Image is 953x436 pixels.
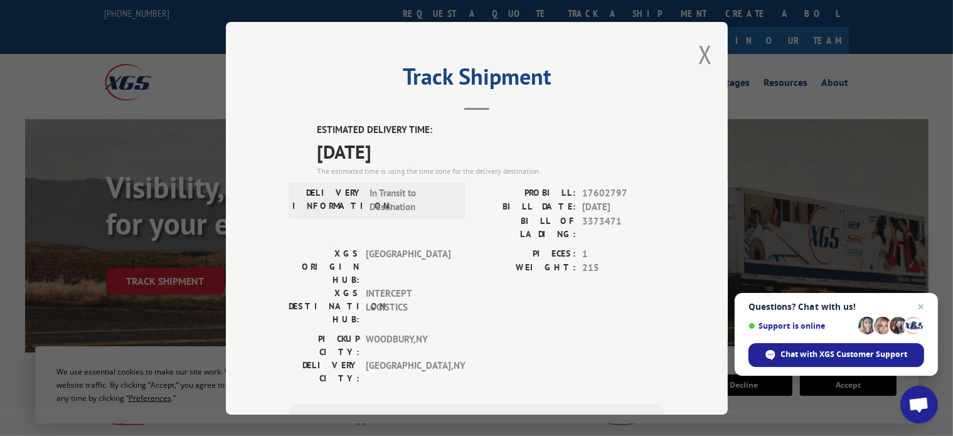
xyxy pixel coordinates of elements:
[317,137,665,165] span: [DATE]
[477,200,576,215] label: BILL DATE:
[748,302,924,312] span: Questions? Chat with us!
[582,247,665,261] span: 1
[477,214,576,240] label: BILL OF LADING:
[366,358,450,385] span: [GEOGRAPHIC_DATA] , NY
[477,247,576,261] label: PIECES:
[582,261,665,275] span: 215
[292,186,363,214] label: DELIVERY INFORMATION:
[366,247,450,286] span: [GEOGRAPHIC_DATA]
[913,299,929,314] span: Close chat
[289,358,359,385] label: DELIVERY CITY:
[698,38,712,71] button: Close modal
[748,343,924,367] div: Chat with XGS Customer Support
[748,321,854,331] span: Support is online
[582,186,665,200] span: 17602797
[366,332,450,358] span: WOODBURY , NY
[317,165,665,176] div: The estimated time is using the time zone for the delivery destination.
[370,186,454,214] span: In Transit to Destination
[900,386,938,423] div: Open chat
[317,123,665,137] label: ESTIMATED DELIVERY TIME:
[477,261,576,275] label: WEIGHT:
[289,286,359,326] label: XGS DESTINATION HUB:
[289,332,359,358] label: PICKUP CITY:
[781,349,908,360] span: Chat with XGS Customer Support
[366,286,450,326] span: INTERCEPT LOGISTICS
[582,200,665,215] span: [DATE]
[289,247,359,286] label: XGS ORIGIN HUB:
[289,68,665,92] h2: Track Shipment
[477,186,576,200] label: PROBILL:
[582,214,665,240] span: 3373471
